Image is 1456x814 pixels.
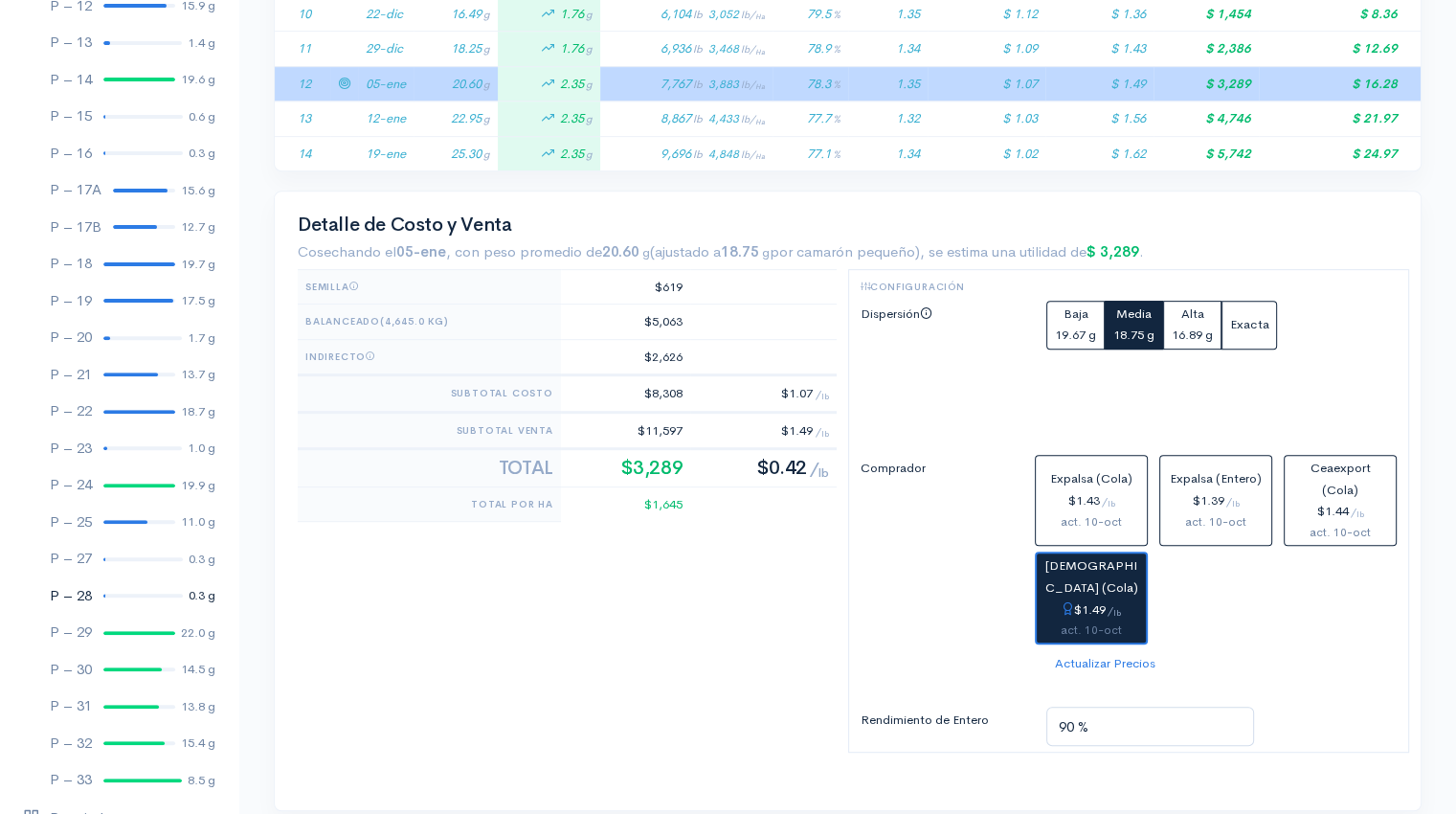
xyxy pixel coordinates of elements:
[298,339,561,375] th: Indirecto
[821,429,829,439] sub: lb
[181,623,215,643] div: 22.0 g
[181,476,215,495] div: 19.9 g
[1086,242,1139,260] strong: $ 3,289
[50,622,92,644] div: P – 29
[1221,301,1277,350] button: Exacta
[50,364,92,386] div: P – 21
[693,8,703,21] span: lb
[755,118,765,126] sub: Ha
[50,327,92,349] div: P – 20
[380,315,449,328] span: (4,645.0 kg)
[1168,512,1264,532] div: act. 10-oct
[181,365,215,384] div: 13.7 g
[816,424,829,438] span: /
[50,105,92,127] div: P – 15
[690,375,836,413] td: $1.07
[1259,66,1421,102] td: $ 16.28
[1232,499,1240,509] sub: lb
[928,136,1045,170] td: $ 1.02
[833,42,840,56] span: %
[50,769,92,791] div: P – 33
[1043,512,1139,532] div: act. 10-oct
[848,32,928,67] td: 1.34
[305,458,553,479] h2: Total
[483,42,490,56] span: g
[849,707,1036,738] label: Rendimiento de Entero
[833,147,840,161] span: %
[773,32,848,67] td: 78.9
[483,112,490,125] span: g
[1284,455,1397,546] button: Ceaexport (Cola)$1.44/lbact. 10-oct
[50,585,92,607] div: P – 28
[1159,455,1272,546] button: Expalsa (Entero)$1.39/lbact. 10-oct
[708,147,765,162] span: 4,848
[181,70,215,89] div: 19.6 g
[1110,40,1146,57] span: $ 1.43
[1259,136,1421,170] td: $ 24.97
[1044,599,1138,622] div: $1.49
[928,66,1045,102] td: $ 1.07
[1044,621,1138,641] div: act. 10-oct
[298,305,561,340] th: Balanceado
[396,242,446,260] strong: 05-ene
[755,12,765,21] sub: Ha
[741,79,765,91] span: lb/
[1356,509,1364,519] sub: lb
[1035,552,1148,644] button: [DEMOGRAPHIC_DATA] (Cola)$1.49/lbact. 10-oct
[50,474,92,496] div: P – 24
[741,113,765,125] span: lb/
[1043,490,1139,512] div: $1.43
[181,512,215,531] div: 11.0 g
[1181,305,1204,322] span: Alta
[298,487,561,522] th: Total Por Ha
[928,102,1045,137] td: $ 1.03
[1170,470,1262,486] span: Expalsa (Entero)
[181,734,215,753] div: 15.4 g
[50,216,101,238] div: P – 17B
[690,412,836,449] td: $1.49
[50,511,92,533] div: P – 25
[600,102,773,137] td: 8,867
[1113,327,1154,343] small: 18.75 g
[561,412,690,449] td: $11,597
[755,152,765,161] sub: Ha
[708,7,765,22] span: 3,052
[1046,650,1164,678] button: Actualizar Precios
[773,102,848,137] td: 77.7
[181,255,215,274] div: 19.7 g
[1108,603,1121,617] span: /
[358,136,414,170] td: 19-ene
[181,402,215,421] div: 18.7 g
[298,269,561,305] th: Semilla
[1113,608,1121,618] sub: lb
[1116,305,1152,322] span: Media
[833,112,840,125] span: %
[1110,6,1146,22] span: $ 1.36
[414,136,498,170] td: 25.30
[818,465,828,481] sub: lb
[642,244,650,260] small: g
[602,242,650,260] strong: 20.60
[498,102,600,137] td: 2.35
[561,339,690,375] td: $2,626
[498,32,600,67] td: 1.76
[773,136,848,170] td: 77.1
[414,66,498,102] td: 20.60
[1292,501,1388,523] div: $1.44
[561,375,690,413] td: $8,308
[848,136,928,170] td: 1.34
[298,215,1398,236] h2: Detalle de Costo y Venta
[50,400,92,422] div: P – 22
[1230,316,1268,332] span: Exacta
[773,66,848,102] td: 78.3
[1110,76,1146,92] span: $ 1.49
[1110,110,1146,126] span: $ 1.56
[189,107,215,126] div: 0.6 g
[50,143,92,165] div: P – 16
[189,144,215,163] div: 0.3 g
[561,269,690,305] td: $619
[1292,523,1388,543] div: act. 10-oct
[1045,557,1138,596] span: [DEMOGRAPHIC_DATA] (Cola)
[50,733,92,755] div: P – 32
[1351,505,1364,518] span: /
